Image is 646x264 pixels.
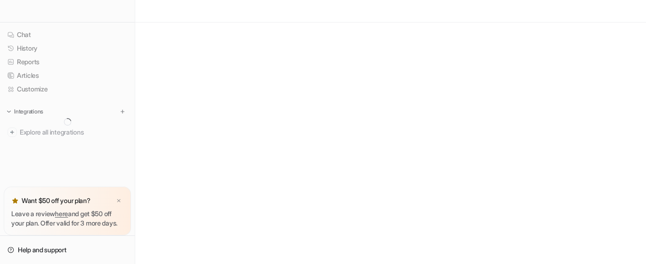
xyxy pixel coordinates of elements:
[116,198,122,204] img: x
[4,42,131,55] a: History
[11,197,19,204] img: star
[20,125,127,140] span: Explore all integrations
[11,209,123,228] p: Leave a review and get $50 off your plan. Offer valid for 3 more days.
[22,196,91,205] p: Want $50 off your plan?
[4,126,131,139] a: Explore all integrations
[55,210,68,218] a: here
[4,55,131,68] a: Reports
[4,243,131,256] a: Help and support
[119,108,126,115] img: menu_add.svg
[4,69,131,82] a: Articles
[14,108,43,115] p: Integrations
[6,108,12,115] img: expand menu
[4,28,131,41] a: Chat
[4,107,46,116] button: Integrations
[8,128,17,137] img: explore all integrations
[4,83,131,96] a: Customize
